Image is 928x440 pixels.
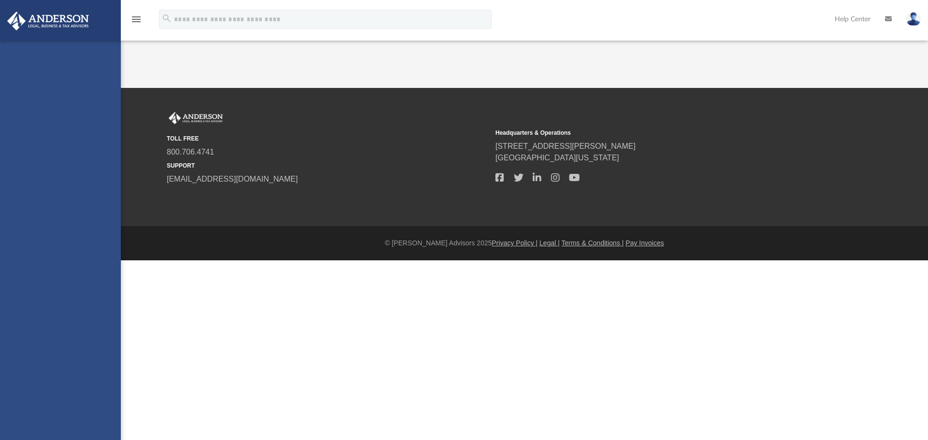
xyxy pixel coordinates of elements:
i: menu [130,14,142,25]
a: 800.706.4741 [167,148,214,156]
a: Terms & Conditions | [562,239,624,247]
img: Anderson Advisors Platinum Portal [167,112,225,125]
a: Pay Invoices [625,239,664,247]
img: Anderson Advisors Platinum Portal [4,12,92,30]
small: Headquarters & Operations [495,128,817,137]
small: SUPPORT [167,161,489,170]
small: TOLL FREE [167,134,489,143]
a: Legal | [539,239,560,247]
a: [GEOGRAPHIC_DATA][US_STATE] [495,154,619,162]
a: [EMAIL_ADDRESS][DOMAIN_NAME] [167,175,298,183]
i: search [161,13,172,24]
a: [STREET_ADDRESS][PERSON_NAME] [495,142,636,150]
div: © [PERSON_NAME] Advisors 2025 [121,238,928,248]
a: menu [130,18,142,25]
a: Privacy Policy | [492,239,538,247]
img: User Pic [906,12,921,26]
